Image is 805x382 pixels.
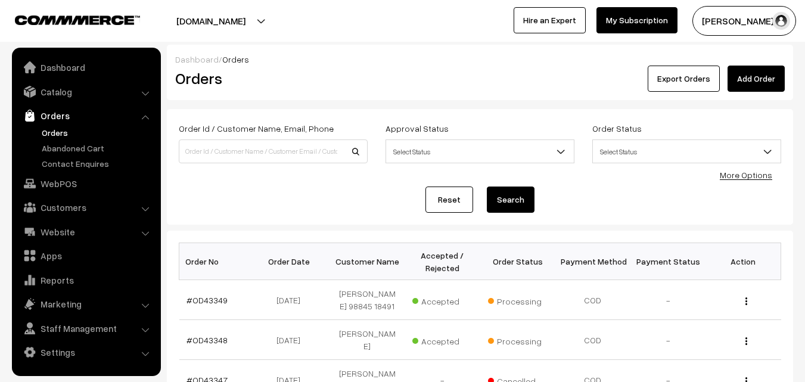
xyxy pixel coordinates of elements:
img: user [772,12,790,30]
th: Action [705,243,781,280]
a: Dashboard [15,57,157,78]
input: Order Id / Customer Name / Customer Email / Customer Phone [179,139,368,163]
th: Payment Method [555,243,630,280]
div: / [175,53,785,66]
span: Select Status [386,139,574,163]
th: Customer Name [330,243,405,280]
img: Menu [745,297,747,305]
button: [DOMAIN_NAME] [135,6,287,36]
a: Abandoned Cart [39,142,157,154]
a: Orders [15,105,157,126]
a: Customers [15,197,157,218]
img: Menu [745,337,747,345]
td: [PERSON_NAME] 98845 18491 [330,280,405,320]
label: Approval Status [386,122,449,135]
button: Search [487,187,534,213]
td: [DATE] [254,320,330,360]
a: Hire an Expert [514,7,586,33]
a: COMMMERCE [15,12,119,26]
a: Settings [15,341,157,363]
td: COD [555,320,630,360]
a: Staff Management [15,318,157,339]
a: WebPOS [15,173,157,194]
label: Order Id / Customer Name, Email, Phone [179,122,334,135]
h2: Orders [175,69,366,88]
th: Order No [179,243,254,280]
span: Processing [488,332,548,347]
a: #OD43348 [187,335,228,345]
th: Payment Status [630,243,705,280]
a: My Subscription [596,7,677,33]
a: Orders [39,126,157,139]
a: Reset [425,187,473,213]
th: Order Date [254,243,330,280]
td: [DATE] [254,280,330,320]
td: - [630,320,705,360]
th: Order Status [480,243,555,280]
span: Accepted [412,332,472,347]
span: Orders [222,54,249,64]
th: Accepted / Rejected [405,243,480,280]
span: Accepted [412,292,472,308]
a: Reports [15,269,157,291]
button: Export Orders [648,66,720,92]
a: Add Order [728,66,785,92]
a: #OD43349 [187,295,228,305]
span: Processing [488,292,548,308]
label: Order Status [592,122,642,135]
td: COD [555,280,630,320]
img: COMMMERCE [15,15,140,24]
span: Select Status [593,141,781,162]
a: Dashboard [175,54,219,64]
span: Select Status [386,141,574,162]
span: Select Status [592,139,781,163]
td: [PERSON_NAME] [330,320,405,360]
a: Apps [15,245,157,266]
a: Contact Enquires [39,157,157,170]
a: Catalog [15,81,157,103]
a: Website [15,221,157,243]
a: More Options [720,170,772,180]
a: Marketing [15,293,157,315]
button: [PERSON_NAME] s… [692,6,796,36]
td: - [630,280,705,320]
